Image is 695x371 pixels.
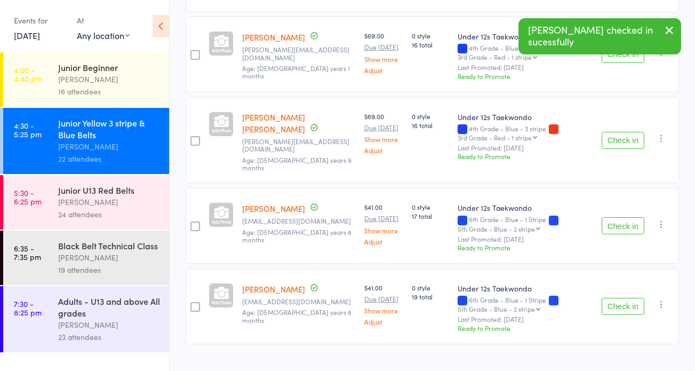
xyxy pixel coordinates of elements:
div: [PERSON_NAME] [58,140,160,153]
div: $41.00 [364,283,404,325]
div: Any location [77,29,130,41]
a: Adjust [364,318,404,325]
div: Adults - U13 and above All grades [58,295,160,319]
time: 4:30 - 5:25 pm [14,121,42,138]
div: [PERSON_NAME] [58,73,160,85]
div: Under 12s Taekwondo [458,31,593,42]
small: Last Promoted: [DATE] [458,64,593,71]
a: [PERSON_NAME] [242,31,305,43]
span: Age: [DEMOGRAPHIC_DATA] years 1 months [242,64,350,80]
div: Ready to Promote [458,72,593,81]
small: Due [DATE] [364,215,404,222]
div: 4th Grade - Blue - 3 stripe [458,44,593,60]
div: 3rd Grade - Red - 1 stripe [458,53,532,60]
a: Adjust [364,67,404,74]
div: Junior Yellow 3 stripe & Blue Belts [58,117,160,140]
small: Last Promoted: [DATE] [458,144,593,152]
a: 5:30 -6:25 pmJunior U13 Red Belts[PERSON_NAME]24 attendees [3,175,169,230]
div: [PERSON_NAME] [58,319,160,331]
a: [PERSON_NAME] [PERSON_NAME] [242,112,305,135]
button: Check in [602,217,644,234]
div: 6th Grade - Blue - 1 Stripe [458,296,593,312]
div: $69.00 [364,31,404,73]
div: [PERSON_NAME] [58,196,160,208]
small: Due [DATE] [364,43,404,51]
div: Black Belt Technical Class [58,240,160,251]
span: Age: [DEMOGRAPHIC_DATA] years 8 months [242,227,352,244]
span: 0 style [412,283,449,292]
div: $69.00 [364,112,404,154]
div: Ready to Promote [458,152,593,161]
div: [PERSON_NAME] checked in sucessfully [518,18,681,54]
time: 5:30 - 6:25 pm [14,188,42,206]
time: 7:30 - 8:25 pm [14,299,42,317]
a: 7:30 -8:25 pmAdults - U13 and above All grades[PERSON_NAME]23 attendees [3,286,169,352]
div: $41.00 [364,202,404,244]
div: 23 attendees [58,331,160,343]
button: Check in [602,298,644,315]
span: 16 total [412,40,449,49]
small: Mel.edmonds2010@gmail.com [242,46,356,61]
small: amorley48@hotmail.com [242,298,356,305]
div: Junior Beginner [58,61,160,73]
div: Under 12s Taekwondo [458,112,593,122]
span: Age: [DEMOGRAPHIC_DATA] years 8 months [242,307,352,324]
div: Under 12s Taekwondo [458,283,593,294]
div: Under 12s Taekwondo [458,202,593,213]
a: 6:35 -7:35 pmBlack Belt Technical Class[PERSON_NAME]19 attendees [3,231,169,285]
small: Last Promoted: [DATE] [458,235,593,243]
div: 6th Grade - Blue - 1 Stripe [458,216,593,232]
a: Show more [364,307,404,314]
span: 17 total [412,211,449,220]
div: 5th Grade - Blue - 2 stripe [458,225,535,232]
a: [DATE] [14,29,40,41]
div: Junior U13 Red Belts [58,184,160,196]
a: Show more [364,136,404,143]
a: Adjust [364,147,404,154]
div: 19 attendees [58,264,160,276]
div: Events for [14,12,66,29]
div: 4th Grade - Blue - 3 stripe [458,125,593,141]
div: Ready to Promote [458,323,593,333]
div: 3rd Grade - Red - 1 stripe [458,134,532,141]
a: [PERSON_NAME] [242,203,305,214]
a: 4:00 -4:40 pmJunior Beginner[PERSON_NAME]16 attendees [3,52,169,107]
span: 0 style [412,31,449,40]
span: Age: [DEMOGRAPHIC_DATA] years 9 months [242,155,352,172]
button: Check in [602,132,644,149]
span: 16 total [412,121,449,130]
time: 4:00 - 4:40 pm [14,66,42,83]
small: amorley48@hotmail.com [242,217,356,225]
div: [PERSON_NAME] [58,251,160,264]
a: 4:30 -5:25 pmJunior Yellow 3 stripe & Blue Belts[PERSON_NAME]22 attendees [3,108,169,174]
div: 16 attendees [58,85,160,98]
span: 0 style [412,202,449,211]
a: Show more [364,227,404,234]
a: [PERSON_NAME] [242,283,305,295]
small: Due [DATE] [364,295,404,303]
div: 22 attendees [58,153,160,165]
div: 5th Grade - Blue - 2 stripe [458,305,535,312]
small: Last Promoted: [DATE] [458,315,593,323]
small: Due [DATE] [364,124,404,131]
span: 0 style [412,112,449,121]
span: 19 total [412,292,449,301]
small: Mel.edmonds2010@gmail.com [242,138,356,153]
div: Ready to Promote [458,243,593,252]
a: Show more [364,56,404,62]
a: Adjust [364,238,404,245]
div: 24 attendees [58,208,160,220]
time: 6:35 - 7:35 pm [14,244,41,261]
div: At [77,12,130,29]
